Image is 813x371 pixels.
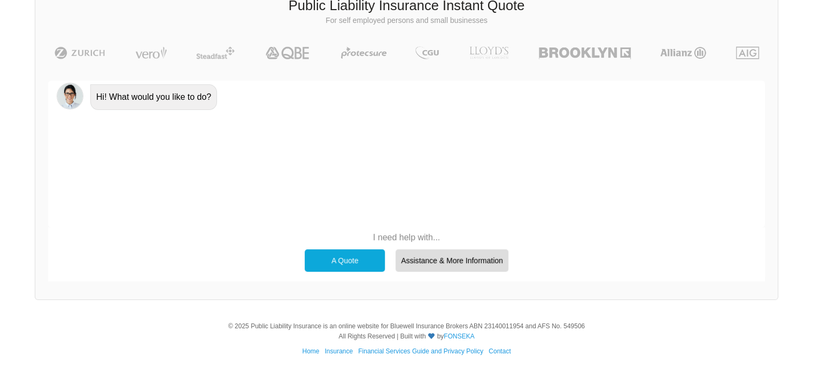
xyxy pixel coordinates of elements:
[57,83,83,109] img: Chatbot | PLI
[130,46,172,59] img: Vero | Public Liability Insurance
[463,46,515,59] img: LLOYD's | Public Liability Insurance
[535,46,634,59] img: Brooklyn | Public Liability Insurance
[302,348,319,355] a: Home
[358,348,483,355] a: Financial Services Guide and Privacy Policy
[324,348,353,355] a: Insurance
[489,348,510,355] a: Contact
[444,333,474,340] a: FONSEKA
[305,249,385,272] div: A Quote
[732,46,763,59] img: AIG | Public Liability Insurance
[655,46,711,59] img: Allianz | Public Liability Insurance
[43,15,770,26] p: For self employed persons and small businesses
[337,46,391,59] img: Protecsure | Public Liability Insurance
[411,46,443,59] img: CGU | Public Liability Insurance
[299,232,514,243] p: I need help with...
[90,84,217,110] div: Hi! What would you like to do?
[396,249,508,272] div: Assistance & More Information
[50,46,110,59] img: Zurich | Public Liability Insurance
[192,46,239,59] img: Steadfast | Public Liability Insurance
[259,46,317,59] img: QBE | Public Liability Insurance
